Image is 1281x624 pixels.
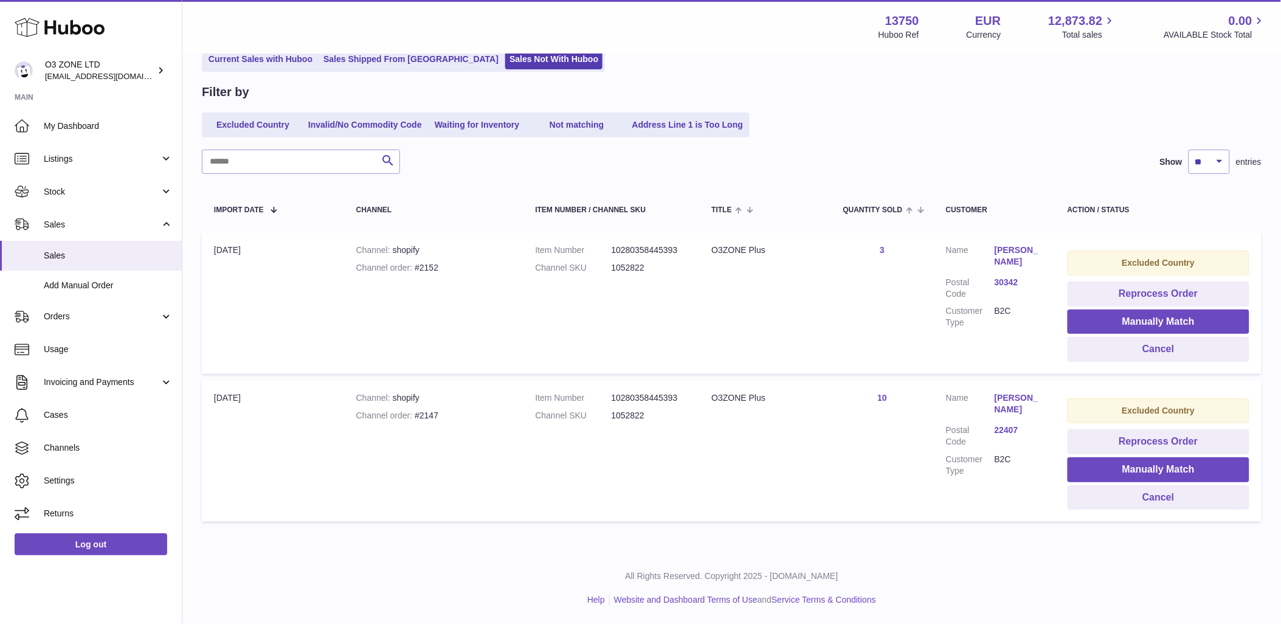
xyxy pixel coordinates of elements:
[536,262,612,274] dt: Channel SKU
[44,508,173,519] span: Returns
[612,410,688,421] dd: 1052822
[614,595,758,605] a: Website and Dashboard Terms of Use
[1164,13,1266,41] a: 0.00 AVAILABLE Stock Total
[946,454,995,477] dt: Customer Type
[1068,429,1249,454] button: Reprocess Order
[214,206,264,214] span: Import date
[528,115,626,135] a: Not matching
[356,411,415,420] strong: Channel order
[1048,13,1102,29] span: 12,873.82
[843,206,903,214] span: Quantity Sold
[628,115,748,135] a: Address Line 1 is Too Long
[356,410,511,421] div: #2147
[946,305,995,328] dt: Customer Type
[946,425,995,448] dt: Postal Code
[536,244,612,256] dt: Item Number
[1048,13,1116,41] a: 12,873.82 Total sales
[15,533,167,555] a: Log out
[995,454,1043,477] dd: B2C
[880,245,885,255] a: 3
[610,594,876,606] li: and
[15,61,33,80] img: hello@o3zoneltd.co.uk
[946,392,995,418] dt: Name
[44,442,173,454] span: Channels
[1068,485,1249,510] button: Cancel
[356,244,511,256] div: shopify
[1068,206,1249,214] div: Action / Status
[204,115,302,135] a: Excluded Country
[967,29,1001,41] div: Currency
[1236,156,1262,168] span: entries
[44,250,173,262] span: Sales
[44,219,160,231] span: Sales
[45,71,179,81] span: [EMAIL_ADDRESS][DOMAIN_NAME]
[356,245,393,255] strong: Channel
[536,392,612,404] dt: Item Number
[429,115,526,135] a: Waiting for Inventory
[772,595,876,605] a: Service Terms & Conditions
[44,376,160,388] span: Invoicing and Payments
[1062,29,1116,41] span: Total sales
[536,206,688,214] div: Item Number / Channel SKU
[1122,258,1195,268] strong: Excluded Country
[995,305,1043,328] dd: B2C
[202,232,344,374] td: [DATE]
[45,59,154,82] div: O3 ZONE LTD
[995,277,1043,288] a: 30342
[1068,282,1249,307] button: Reprocess Order
[356,393,393,403] strong: Channel
[946,206,1043,214] div: Customer
[1164,29,1266,41] span: AVAILABLE Stock Total
[879,29,919,41] div: Huboo Ref
[612,244,688,256] dd: 10280358445393
[946,244,995,271] dt: Name
[587,595,605,605] a: Help
[356,262,511,274] div: #2152
[202,84,249,100] h2: Filter by
[356,392,511,404] div: shopify
[612,392,688,404] dd: 10280358445393
[885,13,919,29] strong: 13750
[44,280,173,291] span: Add Manual Order
[1068,310,1249,335] button: Manually Match
[319,49,503,69] a: Sales Shipped From [GEOGRAPHIC_DATA]
[1160,156,1183,168] label: Show
[356,263,415,272] strong: Channel order
[44,311,160,322] span: Orders
[946,277,995,300] dt: Postal Code
[995,392,1043,415] a: [PERSON_NAME]
[44,475,173,487] span: Settings
[505,49,603,69] a: Sales Not With Huboo
[44,344,173,355] span: Usage
[304,115,426,135] a: Invalid/No Commodity Code
[1122,406,1195,415] strong: Excluded Country
[44,186,160,198] span: Stock
[612,262,688,274] dd: 1052822
[1068,337,1249,362] button: Cancel
[712,206,732,214] span: Title
[204,49,317,69] a: Current Sales with Huboo
[44,153,160,165] span: Listings
[712,392,819,404] div: O3ZONE Plus
[44,409,173,421] span: Cases
[1068,457,1249,482] button: Manually Match
[712,244,819,256] div: O3ZONE Plus
[995,425,1043,436] a: 22407
[202,380,344,522] td: [DATE]
[44,120,173,132] span: My Dashboard
[356,206,511,214] div: Channel
[877,393,887,403] a: 10
[536,410,612,421] dt: Channel SKU
[975,13,1001,29] strong: EUR
[995,244,1043,268] a: [PERSON_NAME]
[192,570,1271,582] p: All Rights Reserved. Copyright 2025 - [DOMAIN_NAME]
[1229,13,1252,29] span: 0.00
